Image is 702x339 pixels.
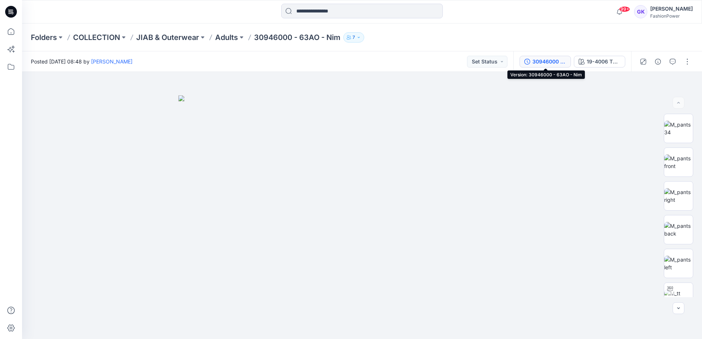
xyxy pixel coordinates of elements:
button: Details [652,56,664,68]
img: M_tt pants [664,289,693,305]
span: 99+ [619,6,630,12]
a: JIAB & Outerwear [136,32,199,43]
img: M_pants 34 [664,121,693,136]
div: GK [634,5,647,18]
img: M_pants back [664,222,693,237]
button: 19-4006 TPG Caviar [574,56,625,68]
a: Folders [31,32,57,43]
div: 19-4006 TPG Caviar [587,58,620,66]
button: 30946000 - 63AO - Nim [520,56,571,68]
a: COLLECTION [73,32,120,43]
div: [PERSON_NAME] [650,4,693,13]
p: 30946000 - 63AO - Nim [254,32,340,43]
img: M_pants right [664,188,693,204]
img: M_pants left [664,256,693,271]
div: 30946000 - 63AO - Nim [532,58,566,66]
a: Adults [215,32,238,43]
div: FashionPower [650,13,693,19]
p: 7 [352,33,355,41]
span: Posted [DATE] 08:48 by [31,58,133,65]
button: 7 [343,32,364,43]
a: [PERSON_NAME] [91,58,133,65]
img: M_pants front [664,154,693,170]
img: eyJhbGciOiJIUzI1NiIsImtpZCI6IjAiLCJzbHQiOiJzZXMiLCJ0eXAiOiJKV1QifQ.eyJkYXRhIjp7InR5cGUiOiJzdG9yYW... [178,95,546,339]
